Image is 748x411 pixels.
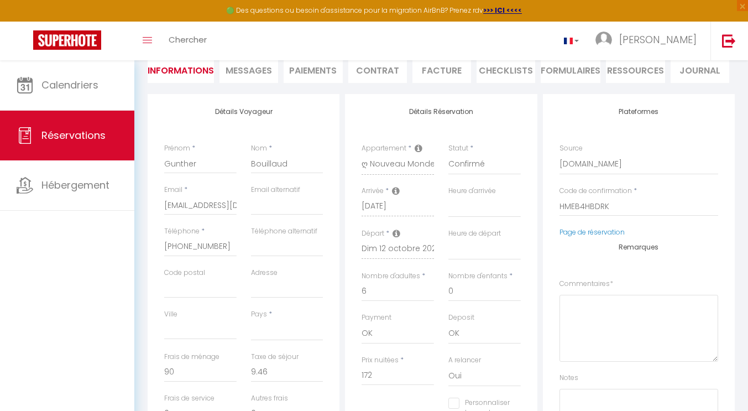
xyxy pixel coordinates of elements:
label: Commentaires [559,279,613,289]
label: Frais de ménage [164,352,219,362]
span: Calendriers [41,78,98,92]
span: Hébergement [41,178,109,192]
label: A relancer [448,355,481,366]
span: Chercher [169,34,207,45]
h4: Détails Réservation [362,108,520,116]
label: Payment [362,313,391,323]
li: Contrat [348,56,407,83]
h4: Remarques [559,243,718,251]
label: Nombre d'enfants [448,271,508,282]
label: Nom [251,143,267,154]
label: Pays [251,309,267,320]
a: Page de réservation [559,227,625,237]
label: Départ [362,228,384,239]
label: Téléphone [164,226,200,237]
li: Journal [671,56,729,83]
span: Messages [226,64,272,77]
label: Ville [164,309,177,320]
label: Heure de départ [448,228,501,239]
label: Arrivée [362,186,384,196]
label: Appartement [362,143,406,154]
label: Source [559,143,583,154]
label: Email alternatif [251,185,300,195]
label: Taxe de séjour [251,352,299,362]
li: CHECKLISTS [477,56,535,83]
li: FORMULAIRES [541,56,600,83]
label: Autres frais [251,393,288,404]
label: Prénom [164,143,190,154]
a: >>> ICI <<<< [483,6,522,15]
img: ... [595,32,612,48]
label: Email [164,185,182,195]
span: [PERSON_NAME] [619,33,697,46]
li: Facture [412,56,471,83]
label: Statut [448,143,468,154]
label: Téléphone alternatif [251,226,317,237]
a: Chercher [160,22,215,60]
img: logout [722,34,736,48]
h4: Plateformes [559,108,718,116]
label: Prix nuitées [362,355,399,366]
label: Code postal [164,268,205,278]
span: Réservations [41,128,106,142]
a: ... [PERSON_NAME] [587,22,710,60]
label: Heure d'arrivée [448,186,496,196]
h4: Détails Voyageur [164,108,323,116]
label: Adresse [251,268,278,278]
li: Informations [148,56,214,83]
img: Super Booking [33,30,101,50]
li: Ressources [606,56,665,83]
label: Deposit [448,313,474,323]
label: Code de confirmation [559,186,632,196]
label: Frais de service [164,393,215,404]
label: Notes [559,373,578,383]
label: Nombre d'adultes [362,271,420,282]
li: Paiements [284,56,342,83]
